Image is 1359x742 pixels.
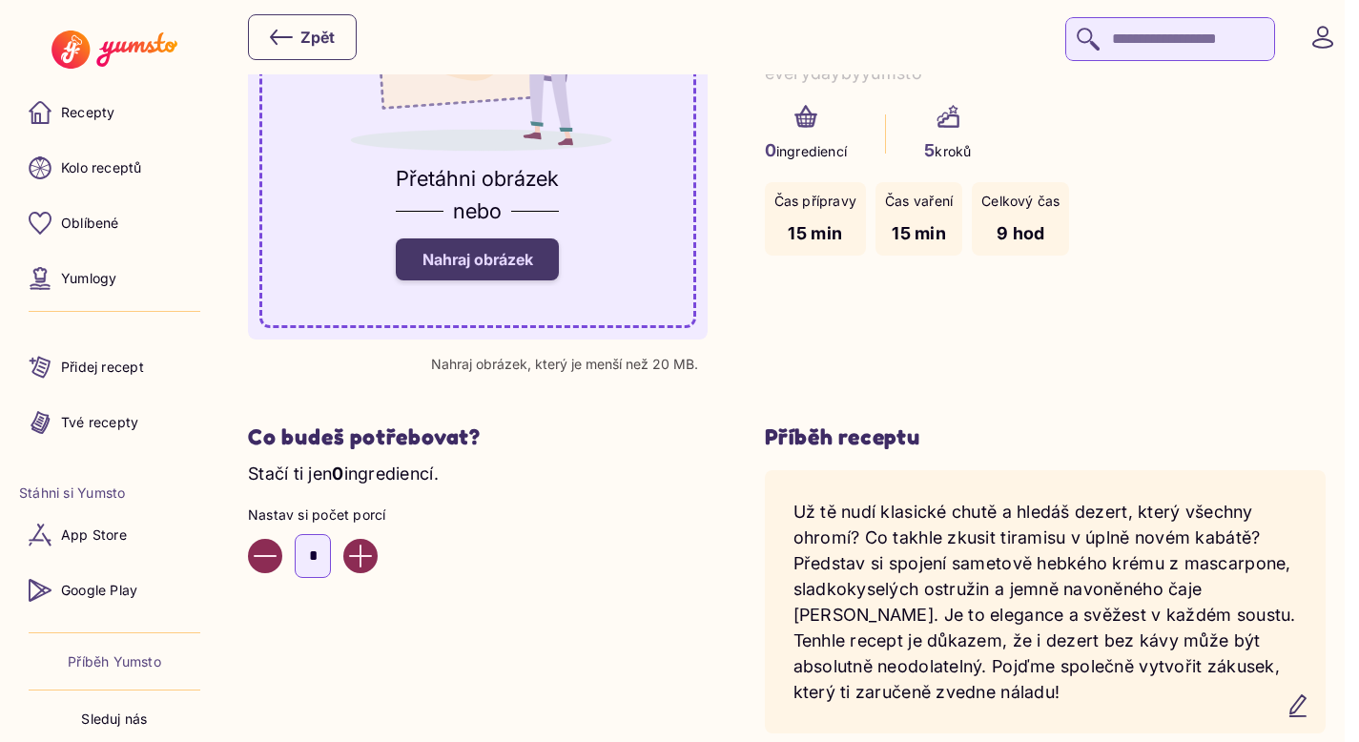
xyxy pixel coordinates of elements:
p: nebo [453,195,502,227]
a: Tvé recepty [19,400,210,445]
p: Oblíbené [61,214,119,233]
li: Stáhni si Yumsto [19,484,210,503]
p: Čas vaření [885,192,953,211]
a: Yumlogy [19,256,210,301]
span: 0 [765,140,776,160]
span: 0 [332,464,343,484]
p: Sleduj nás [81,710,147,729]
a: Příběh Yumsto [68,652,161,671]
span: 15 min [892,223,946,243]
a: App Store [19,512,210,558]
span: 15 min [788,223,842,243]
div: Zpět [270,26,335,49]
p: Celkový čas [981,192,1060,211]
p: Tvé recepty [61,413,138,432]
p: ingrediencí [765,137,848,163]
p: Přetáhni obrázek [396,162,559,195]
p: Stačí ti jen ingrediencí. [248,461,708,486]
p: kroků [924,137,971,163]
button: Zpět [248,14,357,60]
p: Recepty [61,103,114,122]
span: Nahraj obrázek [422,250,533,269]
a: Přidej recept [19,344,210,390]
p: Nastav si počet porcí [248,505,708,525]
button: Decrease value [248,539,282,573]
p: Už tě nudí klasické chutě a hledáš dezert, který všechny ohromí? Co takhle zkusit tiramisu v úpln... [793,499,1298,705]
p: Yumlogy [61,269,116,288]
p: Google Play [61,581,137,600]
span: 9 hod [997,223,1044,243]
h2: Co budeš potřebovat? [248,423,708,451]
p: Přidej recept [61,358,144,377]
a: Recepty [19,90,210,135]
input: Enter number [295,534,331,578]
span: 5 [924,140,935,160]
a: Oblíbené [19,200,210,246]
a: Google Play [19,567,210,613]
p: Čas přípravy [774,192,857,211]
p: Nahraj obrázek, který je menší než 20 MB. [431,357,698,372]
p: Kolo receptů [61,158,142,177]
h3: Příběh receptu [765,423,1327,451]
a: Kolo receptů [19,145,210,191]
button: Increase value [343,539,378,573]
img: Yumsto logo [51,31,176,69]
p: App Store [61,526,127,545]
